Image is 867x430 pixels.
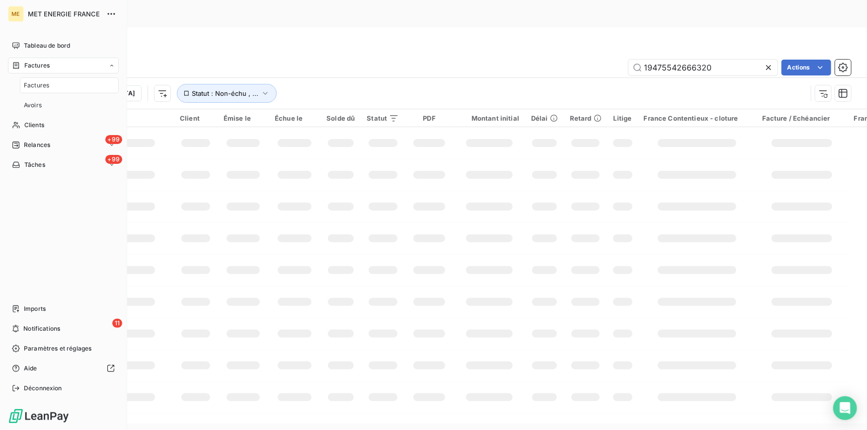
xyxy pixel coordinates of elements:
[24,61,50,70] span: Factures
[24,384,62,393] span: Déconnexion
[411,114,447,122] div: PDF
[23,324,60,333] span: Notifications
[614,114,632,122] div: Litige
[629,60,778,75] input: Rechercher
[8,408,70,424] img: Logo LeanPay
[24,41,70,50] span: Tableau de bord
[24,121,44,130] span: Clients
[24,364,37,373] span: Aide
[112,319,122,328] span: 11
[782,60,831,75] button: Actions
[224,114,263,122] div: Émise le
[24,304,46,313] span: Imports
[326,114,355,122] div: Solde dû
[24,344,91,353] span: Paramètres et réglages
[644,114,750,122] div: France Contentieux - cloture
[105,135,122,144] span: +99
[367,114,399,122] div: Statut
[24,141,50,149] span: Relances
[24,101,42,110] span: Avoirs
[192,89,258,97] span: Statut : Non-échu , ...
[275,114,315,122] div: Échue le
[24,81,49,90] span: Factures
[24,160,45,169] span: Tâches
[105,155,122,164] span: +99
[8,360,119,376] a: Aide
[833,396,857,420] div: Open Intercom Messenger
[570,114,602,122] div: Retard
[177,84,277,103] button: Statut : Non-échu , ...
[762,114,842,122] div: Facture / Echéancier
[460,114,519,122] div: Montant initial
[180,114,212,122] div: Client
[531,114,558,122] div: Délai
